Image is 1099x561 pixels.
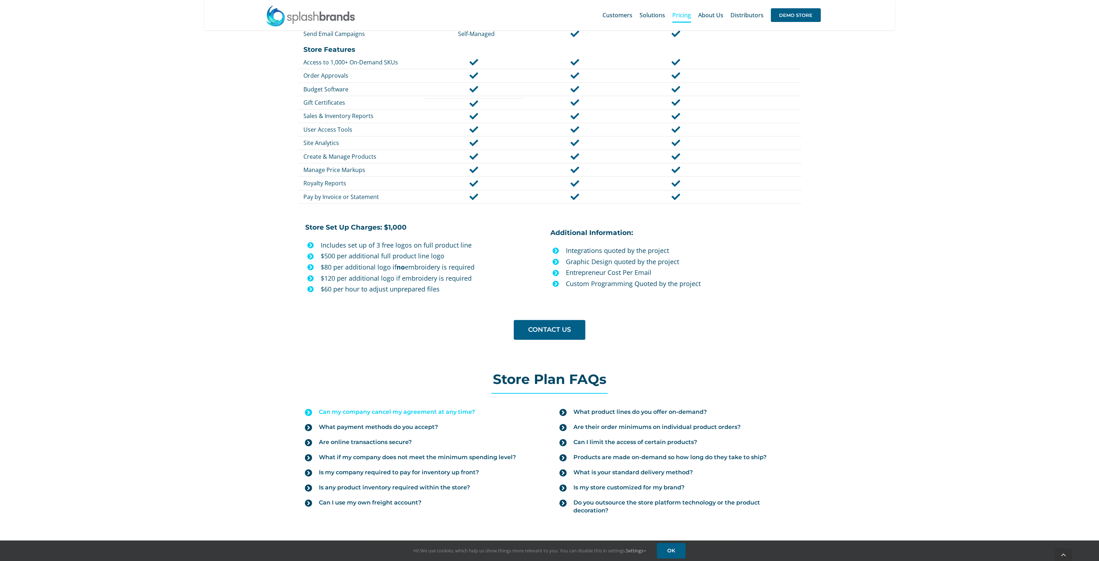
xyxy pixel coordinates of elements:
p: Budget Software [303,85,422,93]
span: Can my company cancel my agreement at any time? [319,408,475,416]
a: OK [657,543,686,558]
span: Can I use my own freight account? [319,499,421,507]
p: Send Email Campaigns [303,30,422,38]
p: Create & Manage Products [303,153,422,160]
span: Is my company required to pay for inventory up front? [319,469,478,476]
a: What if my company does not meet the minimum spending level? [305,450,539,465]
span: Is my store customized for my brand? [573,484,684,492]
p: Site Analytics [303,139,422,147]
p: Manage Price Markups [303,166,422,174]
p: $80 per additional logo if embroidery is required [321,262,545,273]
span: Distributors [731,12,764,18]
a: What payment methods do you accept? [305,420,539,435]
a: Are online transactions secure? [305,435,539,450]
a: Customers [603,4,632,27]
a: Is my store customized for my brand? [559,480,794,495]
p: Royalty Reports [303,179,422,187]
a: Is any product inventory required within the store? [305,480,539,495]
p: Self-Managed [430,30,523,38]
p: $60 per hour to adjust unprepared files [321,284,545,295]
a: Distributors [731,4,764,27]
h2: Store Plan FAQs [298,372,801,386]
strong: Store Set Up Charges: $1,000 [305,223,407,231]
span: Products are made on-demand so how long do they take to ship? [573,453,766,461]
p: User Access Tools [303,126,422,134]
a: CONTACT US [514,320,585,340]
span: Solutions [640,12,665,18]
p: Graphic Design quoted by the project [566,256,801,267]
p: $500 per additional full product line logo [321,250,545,262]
a: Can I limit the access of certain products? [559,435,794,450]
span: Customers [603,12,632,18]
p: $120 per additional logo if embroidery is required [321,273,545,284]
span: What is your standard delivery method? [573,469,692,476]
span: Hi! We use cookies, which help us show things more relevant to you. You can disable this in setti... [413,547,646,554]
a: Are their order minimums on individual product orders? [559,420,794,435]
p: Sales & Inventory Reports [303,112,422,120]
nav: Main Menu Sticky [603,4,821,27]
strong: Store Features [303,45,355,54]
strong: Additional Information: [550,229,633,237]
a: Can I use my own freight account? [305,495,539,510]
p: Includes set up of 3 free logos on full product line [321,240,545,251]
span: Can I limit the access of certain products? [573,438,697,446]
a: Products are made on-demand so how long do they take to ship? [559,450,794,465]
p: Entrepreneur Cost Per Email [566,267,801,278]
a: Settings [626,547,646,554]
a: DEMO STORE [771,4,821,27]
span: Are their order minimums on individual product orders? [573,423,740,431]
p: Order Approvals [303,72,422,80]
span: What if my company does not meet the minimum spending level? [319,453,516,461]
a: Is my company required to pay for inventory up front? [305,465,539,480]
span: Is any product inventory required within the store? [319,484,470,492]
p: Custom Programming Quoted by the project [566,278,801,289]
a: Do you outsource the store platform technology or the product decoration? [559,495,794,518]
b: no [397,263,405,271]
span: Do you outsource the store platform technology or the product decoration? [573,499,794,515]
p: Pay by Invoice or Statement [303,193,422,201]
a: What is your standard delivery method? [559,465,794,480]
span: About Us [698,12,723,18]
a: Pricing [672,4,691,27]
span: CONTACT US [528,326,571,334]
img: SplashBrands.com Logo [266,5,356,27]
span: DEMO STORE [771,8,821,22]
span: What product lines do you offer on-demand? [573,408,706,416]
p: Integrations quoted by the project [566,245,801,256]
a: Can my company cancel my agreement at any time? [305,404,539,420]
p: Access to 1,000+ On-Demand SKUs [303,58,422,66]
p: Gift Certificates [303,99,422,107]
span: Pricing [672,12,691,18]
span: Are online transactions secure? [319,438,411,446]
a: What product lines do you offer on-demand? [559,404,794,420]
span: What payment methods do you accept? [319,423,438,431]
